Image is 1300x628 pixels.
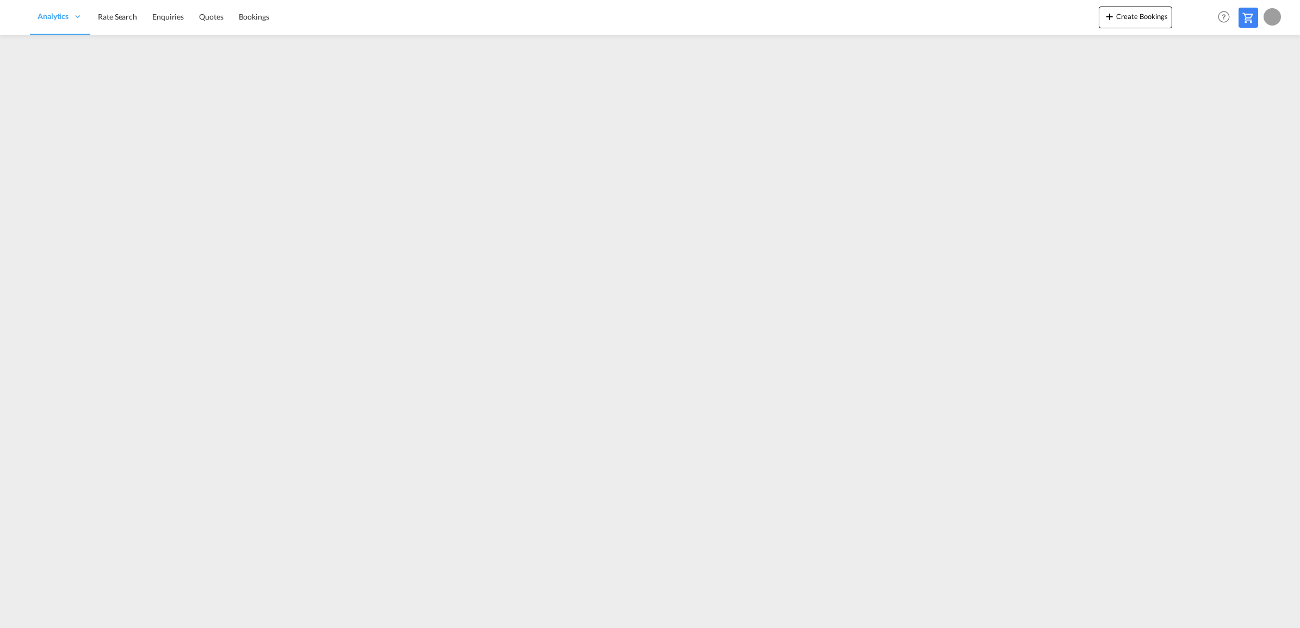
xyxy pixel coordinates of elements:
span: Help [1215,8,1233,26]
span: Rate Search [98,12,137,21]
button: icon-plus 400-fgCreate Bookings [1099,7,1172,28]
div: Help [1215,8,1239,27]
span: Analytics [38,11,69,22]
span: Enquiries [152,12,184,21]
span: Quotes [199,12,223,21]
span: Bookings [239,12,269,21]
md-icon: icon-plus 400-fg [1103,10,1116,23]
